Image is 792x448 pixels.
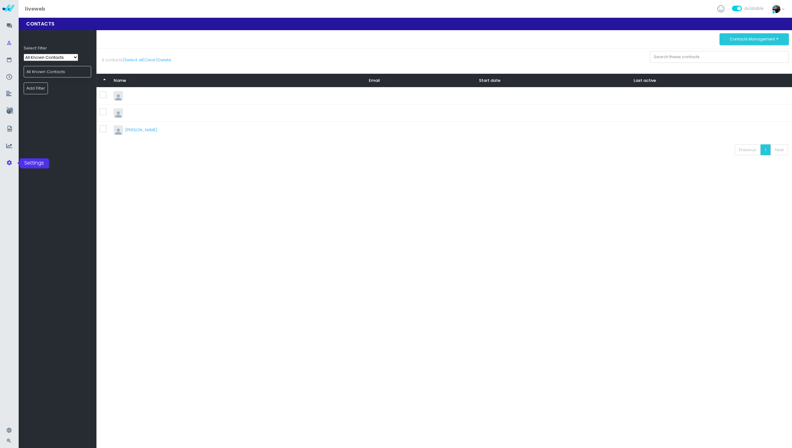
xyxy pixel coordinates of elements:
[21,0,49,18] div: liveweb
[475,74,630,87] th: Start date: activate to sort column ascending
[157,57,171,63] a: Delete
[650,51,789,63] input: Search these contacts
[26,85,45,91] span: Add Filter
[2,2,15,14] img: homepage
[744,5,764,12] div: Available
[114,108,123,118] img: avatar
[771,144,788,155] a: Next
[125,127,157,133] a: [PERSON_NAME]
[26,20,792,28] div: Contacts
[26,69,88,75] p: All Known Contacts
[630,74,792,87] th: Last active: activate to sort column ascending
[114,125,123,135] img: avatar
[96,51,792,71] div: | | |
[365,74,475,87] th: Email: activate to sort column ascending
[772,5,780,13] img: user
[101,57,123,63] label: 3 contacts
[24,45,78,51] label: Select Filter
[730,37,775,43] div: Contacts Management
[145,57,156,63] a: Clear
[735,144,761,155] a: Previous
[719,33,789,45] button: Contacts Management
[110,74,365,87] th: Name: activate to sort column ascending
[124,57,143,63] a: Select all
[761,144,771,155] a: 1
[114,91,123,100] img: avatar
